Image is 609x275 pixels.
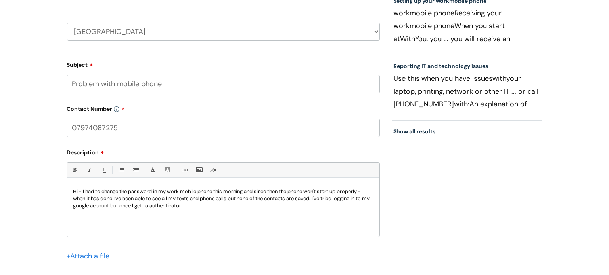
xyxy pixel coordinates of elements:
[393,63,488,70] a: Reporting IT and technology issues
[147,165,157,175] a: Font Color
[130,165,140,175] a: 1. Ordered List (Ctrl-Shift-8)
[114,106,119,112] img: info-icon.svg
[84,165,94,175] a: Italic (Ctrl-I)
[434,21,454,30] span: phone
[73,188,373,209] p: Hi - I had to change the password in my work mobile phone this morning and since then the phone w...
[179,165,189,175] a: Link
[492,74,506,83] span: with
[393,128,435,135] a: Show all results
[410,21,432,30] span: mobile
[194,165,204,175] a: Insert Image...
[67,103,380,112] label: Contact Number
[434,8,454,18] span: phone
[209,165,218,175] a: Remove formatting (Ctrl-\)
[410,8,432,18] span: mobile
[162,165,172,175] a: Back Color
[454,99,469,109] span: with:
[99,165,109,175] a: Underline(Ctrl-U)
[67,146,380,156] label: Description
[67,251,70,261] span: +
[69,165,79,175] a: Bold (Ctrl-B)
[393,7,541,45] p: work Receiving your work When you start at , you ... you will receive an email a number activatio...
[400,34,427,44] span: WithYou
[116,165,126,175] a: • Unordered List (Ctrl-Shift-7)
[67,250,114,262] div: Attach a file
[67,59,380,68] label: Subject
[393,72,541,110] p: Use this when you have issues your laptop, printing, network or other IT ... or call [PHONE_NUMBE...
